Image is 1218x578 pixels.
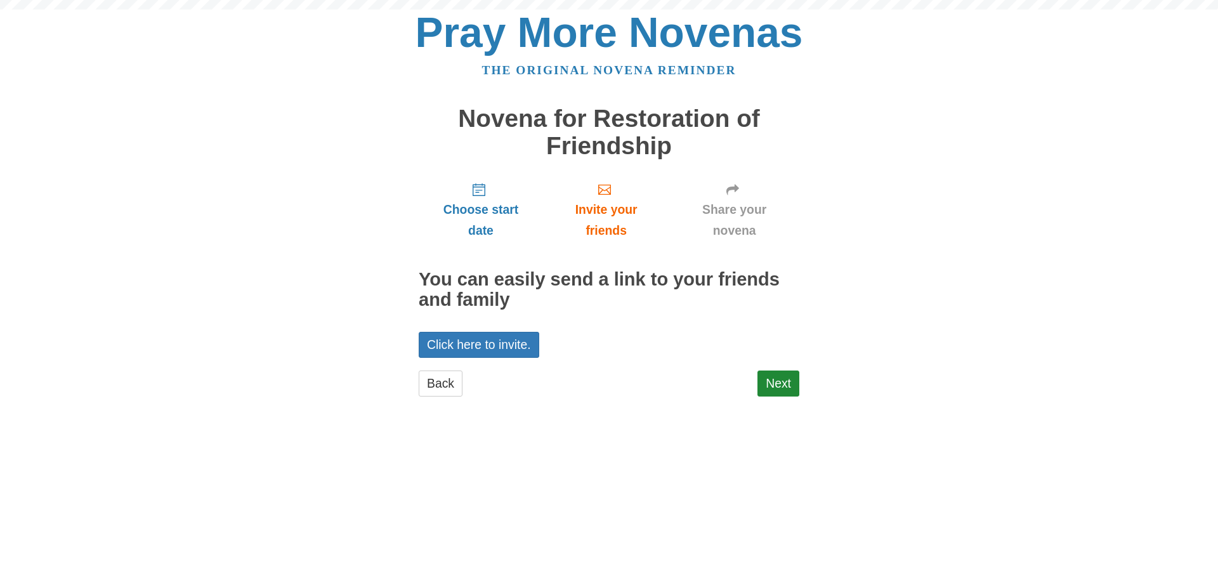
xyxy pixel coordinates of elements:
a: Click here to invite. [419,332,539,358]
a: Invite your friends [543,172,669,247]
a: Share your novena [669,172,799,247]
h2: You can easily send a link to your friends and family [419,270,799,310]
a: Back [419,371,462,397]
span: Share your novena [682,199,787,241]
span: Invite your friends [556,199,657,241]
h1: Novena for Restoration of Friendship [419,105,799,159]
a: Next [757,371,799,397]
a: Pray More Novenas [416,9,803,56]
a: The original novena reminder [482,63,737,77]
span: Choose start date [431,199,530,241]
a: Choose start date [419,172,543,247]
